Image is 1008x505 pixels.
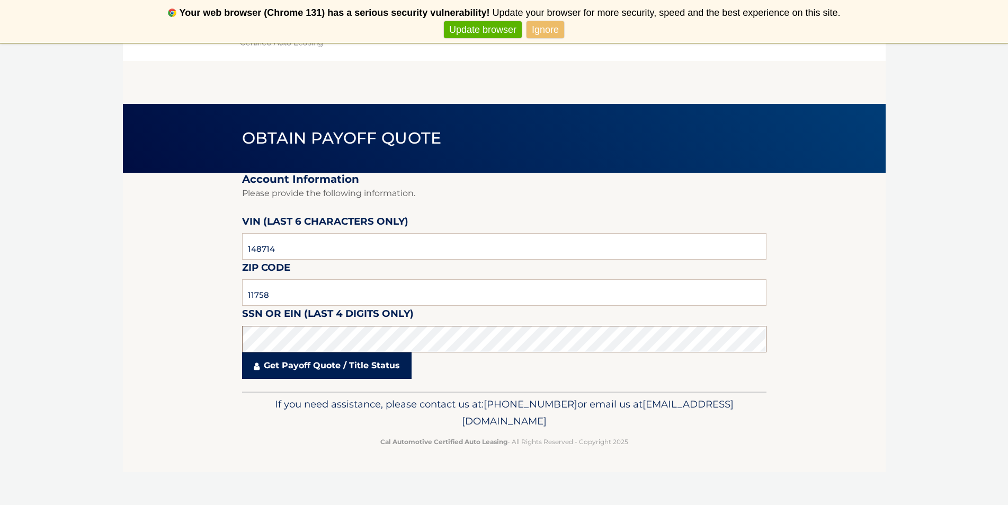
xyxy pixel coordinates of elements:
[492,7,840,18] span: Update your browser for more security, speed and the best experience on this site.
[242,352,412,379] a: Get Payoff Quote / Title Status
[180,7,490,18] b: Your web browser (Chrome 131) has a serious security vulnerability!
[242,173,766,186] h2: Account Information
[242,306,414,325] label: SSN or EIN (last 4 digits only)
[380,438,507,446] strong: Cal Automotive Certified Auto Leasing
[484,398,577,410] span: [PHONE_NUMBER]
[242,260,290,279] label: Zip Code
[242,128,442,148] span: Obtain Payoff Quote
[527,21,564,39] a: Ignore
[249,396,760,430] p: If you need assistance, please contact us at: or email us at
[444,21,522,39] a: Update browser
[242,214,408,233] label: VIN (last 6 characters only)
[242,186,766,201] p: Please provide the following information.
[249,436,760,447] p: - All Rights Reserved - Copyright 2025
